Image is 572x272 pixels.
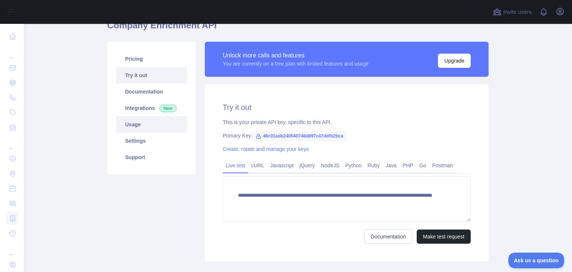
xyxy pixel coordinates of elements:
a: cURL [248,159,267,171]
button: Invite users [491,6,533,18]
a: NodeJS [318,159,342,171]
div: ... [6,45,18,60]
button: Make test request [417,230,471,244]
a: Python [342,159,365,171]
h1: Company Enrichment API [107,19,489,37]
a: Integrations New [116,100,187,116]
a: Support [116,149,187,165]
a: Java [383,159,400,171]
button: Upgrade [438,54,471,68]
div: ... [6,136,18,151]
iframe: Toggle Customer Support [508,253,565,268]
span: New [159,105,177,112]
a: PHP [400,159,416,171]
a: Go [416,159,429,171]
span: 46c01adb240540748d897c47ddfb2bca [252,130,346,142]
div: Unlock more calls and features [223,51,369,60]
a: Settings [116,133,187,149]
div: You are currently on a free plan with limited features and usage [223,60,369,67]
a: Create, rotate and manage your keys [223,146,309,152]
a: Usage [116,116,187,133]
a: Live test [223,159,248,171]
a: Ruby [365,159,383,171]
a: Pricing [116,51,187,67]
a: Documentation [116,83,187,100]
div: ... [6,241,18,256]
a: Javascript [267,159,296,171]
h2: Try it out [223,102,471,113]
a: jQuery [296,159,318,171]
a: Documentation [365,230,412,244]
span: Invite users [503,8,532,16]
a: Postman [429,159,456,171]
div: Primary Key: [223,132,471,139]
div: This is your private API key, specific to this API. [223,118,471,126]
a: Try it out [116,67,187,83]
